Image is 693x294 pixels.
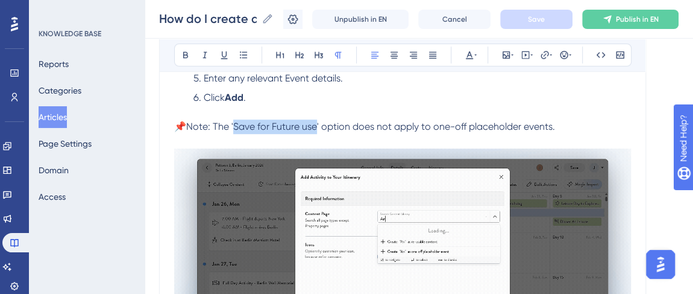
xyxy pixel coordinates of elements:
button: Reports [39,53,69,75]
button: Publish in EN [582,10,679,29]
button: Domain [39,159,69,181]
button: Categories [39,80,81,101]
strong: Add [225,92,243,103]
span: Enter any relevant Event details. [204,72,343,84]
strong: 📌 [174,121,186,132]
span: Click [204,92,225,103]
iframe: UserGuiding AI Assistant Launcher [642,246,679,283]
span: Publish in EN [616,14,659,24]
span: Need Help? [28,3,75,18]
button: Unpublish in EN [312,10,409,29]
span: Unpublish in EN [334,14,387,24]
button: Save [500,10,572,29]
span: Cancel [442,14,467,24]
span: Save [528,14,545,24]
input: Article Name [159,10,257,27]
button: Cancel [418,10,491,29]
button: Articles [39,106,67,128]
span: Note: The 'Save for Future use' option does not apply to one-off placeholder events. [186,121,555,132]
button: Access [39,186,66,208]
span: . [243,92,246,103]
button: Page Settings [39,133,92,155]
div: KNOWLEDGE BASE [39,29,101,39]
